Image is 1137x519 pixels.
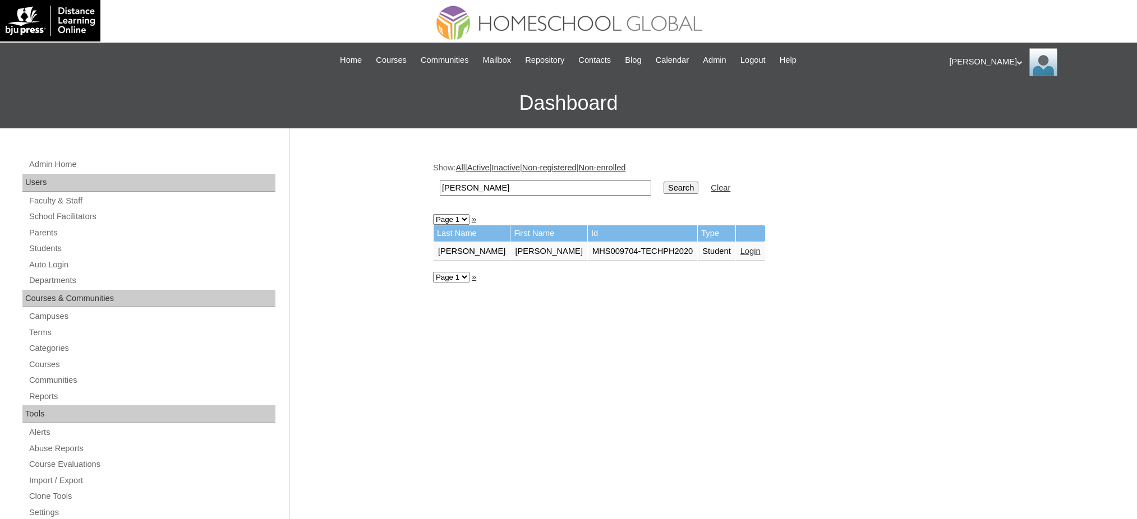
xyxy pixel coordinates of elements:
[703,54,726,67] span: Admin
[650,54,694,67] a: Calendar
[510,225,587,242] td: First Name
[28,226,275,240] a: Parents
[510,242,587,261] td: [PERSON_NAME]
[656,54,689,67] span: Calendar
[28,242,275,256] a: Students
[774,54,802,67] a: Help
[664,182,698,194] input: Search
[477,54,517,67] a: Mailbox
[28,194,275,208] a: Faculty & Staff
[28,210,275,224] a: School Facilitators
[735,54,771,67] a: Logout
[579,163,626,172] a: Non-enrolled
[433,162,988,202] div: Show: | | | |
[740,247,761,256] a: Login
[28,390,275,404] a: Reports
[491,163,520,172] a: Inactive
[467,163,490,172] a: Active
[28,373,275,387] a: Communities
[28,489,275,503] a: Clone Tools
[619,54,647,67] a: Blog
[28,425,275,439] a: Alerts
[780,54,797,67] span: Help
[28,457,275,471] a: Course Evaluations
[711,183,730,192] a: Clear
[22,290,275,308] div: Courses & Communities
[28,341,275,355] a: Categories
[698,242,735,261] td: Student
[28,309,275,323] a: Campuses
[421,54,469,67] span: Communities
[573,54,616,67] a: Contacts
[740,54,766,67] span: Logout
[376,54,407,67] span: Courses
[28,326,275,340] a: Terms
[6,6,95,36] img: logo-white.png
[456,163,465,172] a: All
[415,54,475,67] a: Communities
[519,54,570,67] a: Repository
[472,215,476,224] a: »
[434,225,510,242] td: Last Name
[472,272,476,281] a: »
[22,405,275,423] div: Tools
[28,157,275,172] a: Admin Home
[28,358,275,372] a: Courses
[578,54,611,67] span: Contacts
[1029,48,1057,76] img: Ariane Ebuen
[522,163,577,172] a: Non-registered
[483,54,512,67] span: Mailbox
[340,54,362,67] span: Home
[588,242,697,261] td: MHS009704-TECHPH2020
[28,274,275,288] a: Departments
[950,48,1126,76] div: [PERSON_NAME]
[28,258,275,272] a: Auto Login
[625,54,641,67] span: Blog
[588,225,697,242] td: Id
[698,225,735,242] td: Type
[22,174,275,192] div: Users
[434,242,510,261] td: [PERSON_NAME]
[334,54,367,67] a: Home
[28,474,275,488] a: Import / Export
[697,54,732,67] a: Admin
[28,442,275,456] a: Abuse Reports
[370,54,412,67] a: Courses
[6,78,1131,128] h3: Dashboard
[440,180,651,196] input: Search
[525,54,564,67] span: Repository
